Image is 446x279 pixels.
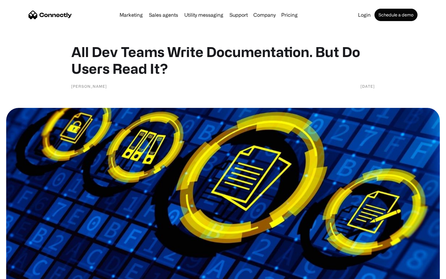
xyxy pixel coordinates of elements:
[361,83,375,89] div: [DATE]
[71,43,375,77] h1: All Dev Teams Write Documentation. But Do Users Read It?
[71,83,107,89] div: [PERSON_NAME]
[374,9,418,21] a: Schedule a demo
[6,268,37,277] aside: Language selected: English
[117,12,145,17] a: Marketing
[227,12,250,17] a: Support
[12,268,37,277] ul: Language list
[146,12,181,17] a: Sales agents
[182,12,226,17] a: Utility messaging
[253,11,276,19] div: Company
[356,12,373,17] a: Login
[279,12,300,17] a: Pricing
